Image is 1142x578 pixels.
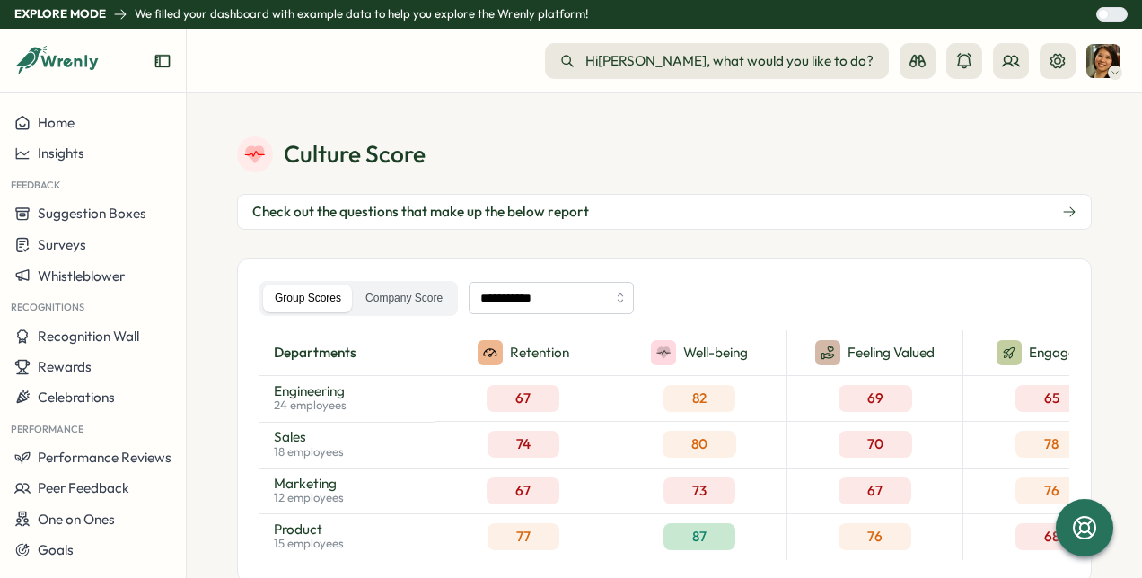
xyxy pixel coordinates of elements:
[663,385,735,412] div: 82
[259,330,435,376] div: departments
[839,523,911,550] div: 76
[1015,385,1088,412] div: 65
[839,477,911,504] div: 67
[1015,477,1088,504] div: 76
[1086,44,1120,78] img: Sarah Johnson
[487,477,559,504] div: 67
[663,431,736,458] div: 80
[663,477,735,504] div: 73
[14,6,106,22] p: Explore Mode
[274,430,344,443] p: Sales
[848,343,935,363] p: Feeling Valued
[38,541,74,558] span: Goals
[274,522,344,536] p: Product
[487,385,559,412] div: 67
[38,205,146,222] span: Suggestion Boxes
[1015,431,1087,458] div: 78
[284,138,426,170] p: Culture Score
[237,194,1092,230] button: Check out the questions that make up the below report
[38,358,92,375] span: Rewards
[1029,343,1107,363] p: Engagement
[252,202,589,222] span: Check out the questions that make up the below report
[839,385,912,412] div: 69
[38,267,125,285] span: Whistleblower
[274,444,344,460] p: 18 employees
[585,51,874,71] span: Hi [PERSON_NAME] , what would you like to do?
[274,398,347,414] p: 24 employees
[38,328,139,345] span: Recognition Wall
[38,479,129,496] span: Peer Feedback
[274,536,344,552] p: 15 employees
[38,511,115,528] span: One on Ones
[663,523,735,550] div: 87
[263,285,353,312] label: Group Scores
[38,114,75,131] span: Home
[274,477,344,490] p: Marketing
[839,431,912,458] div: 70
[683,343,748,363] p: Well-being
[545,43,889,79] button: Hi[PERSON_NAME], what would you like to do?
[354,285,454,312] label: Company Score
[274,384,347,398] p: Engineering
[38,236,86,253] span: Surveys
[1015,523,1088,550] div: 68
[488,431,559,458] div: 74
[38,144,84,162] span: Insights
[274,490,344,506] p: 12 employees
[135,6,588,22] p: We filled your dashboard with example data to help you explore the Wrenly platform!
[488,523,559,550] div: 77
[38,389,115,406] span: Celebrations
[510,343,569,363] p: Retention
[154,52,171,70] button: Expand sidebar
[38,449,171,466] span: Performance Reviews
